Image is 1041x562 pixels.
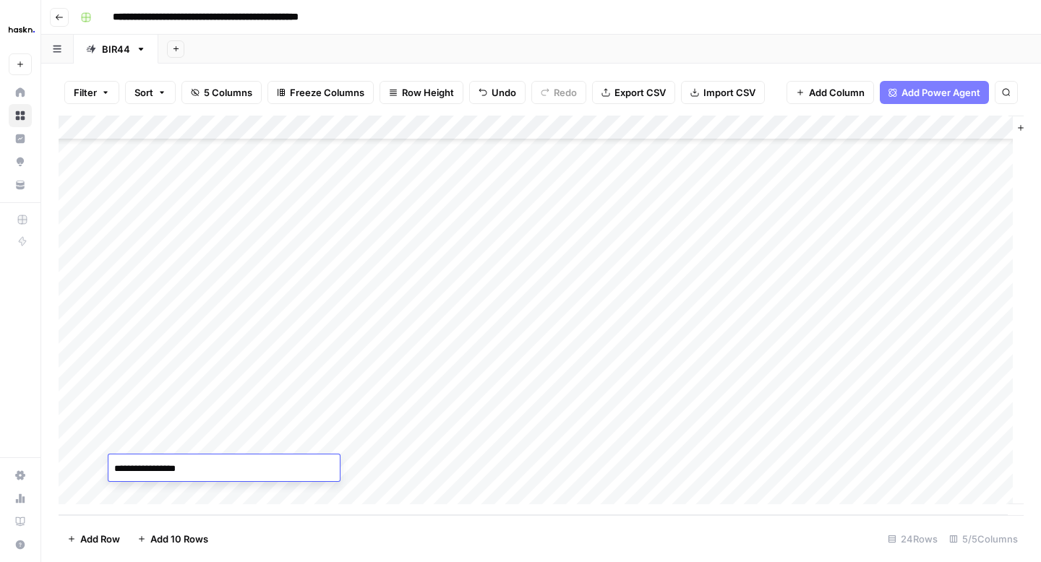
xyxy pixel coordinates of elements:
button: Redo [531,81,586,104]
button: Add Row [59,527,129,550]
button: Help + Support [9,533,32,556]
a: Insights [9,127,32,150]
a: BIR44 [74,35,158,64]
span: Row Height [402,85,454,100]
span: Freeze Columns [290,85,364,100]
span: Sort [134,85,153,100]
span: Filter [74,85,97,100]
button: Add Power Agent [880,81,989,104]
a: Usage [9,487,32,510]
a: Your Data [9,173,32,196]
a: Home [9,81,32,104]
span: Export CSV [614,85,666,100]
button: Import CSV [681,81,765,104]
div: BIR44 [102,42,130,56]
button: Add 10 Rows [129,527,217,550]
span: Add Column [809,85,865,100]
span: Add 10 Rows [150,532,208,546]
img: Haskn Logo [9,17,35,43]
button: 5 Columns [181,81,262,104]
span: Add Row [80,532,120,546]
span: Import CSV [703,85,755,100]
a: Learning Hub [9,510,32,533]
div: 24 Rows [882,527,943,550]
div: 5/5 Columns [943,527,1024,550]
span: 5 Columns [204,85,252,100]
button: Export CSV [592,81,675,104]
button: Row Height [380,81,463,104]
button: Undo [469,81,526,104]
button: Filter [64,81,119,104]
span: Redo [554,85,577,100]
span: Add Power Agent [901,85,980,100]
a: Opportunities [9,150,32,173]
a: Settings [9,464,32,487]
button: Workspace: Haskn [9,12,32,48]
button: Add Column [787,81,874,104]
button: Sort [125,81,176,104]
span: Undo [492,85,516,100]
button: Freeze Columns [267,81,374,104]
a: Browse [9,104,32,127]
